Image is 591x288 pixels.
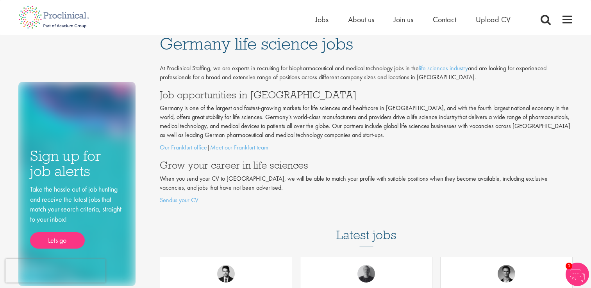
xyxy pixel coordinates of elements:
a: Sendus your CV [160,196,198,204]
iframe: reCAPTCHA [5,259,105,283]
a: Upload CV [476,14,511,25]
h3: Sign up for job alerts [30,148,124,178]
h3: Job opportunities in [GEOGRAPHIC_DATA] [160,90,573,100]
a: Lets go [30,232,85,249]
img: Felix Zimmer [357,265,375,283]
p: | [160,143,573,152]
img: Thomas Wenig [217,265,235,283]
a: About us [348,14,374,25]
div: Take the hassle out of job hunting and receive the latest jobs that match your search criteria, s... [30,184,124,249]
a: Join us [394,14,413,25]
h3: Latest jobs [336,209,396,247]
a: life sciences industry [419,64,468,72]
span: 1 [566,263,572,269]
a: Contact [433,14,456,25]
h3: Grow your career in life sciences [160,160,573,170]
img: Chatbot [566,263,589,286]
a: Meet our Frankfurt team [210,143,268,151]
p: Germany is one of the largest and fastest-growing markets for life sciences and healthcare in [GE... [160,104,573,139]
a: Jobs [315,14,329,25]
p: When you send your CV to [GEOGRAPHIC_DATA], we will be able to match your profile with suitable p... [160,174,573,192]
span: Germany life science jobs [160,33,353,54]
p: At Proclinical Staffing, we are experts in recruiting for biopharmaceutical and medical technolog... [160,64,573,82]
img: Max Slevogt [498,265,515,283]
a: Our Frankfurt office [160,143,207,151]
